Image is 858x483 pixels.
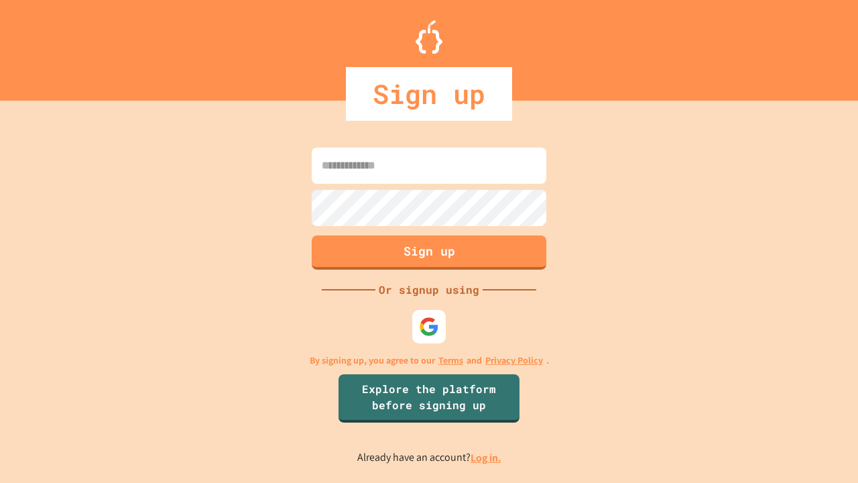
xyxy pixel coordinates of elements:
[346,67,512,121] div: Sign up
[416,20,442,54] img: Logo.svg
[419,317,439,337] img: google-icon.svg
[310,354,549,368] p: By signing up, you agree to our and .
[375,282,483,298] div: Or signup using
[339,374,519,423] a: Explore the platform before signing up
[471,451,501,465] a: Log in.
[312,235,546,270] button: Sign up
[485,354,543,368] a: Privacy Policy
[357,449,501,466] p: Already have an account?
[438,354,463,368] a: Terms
